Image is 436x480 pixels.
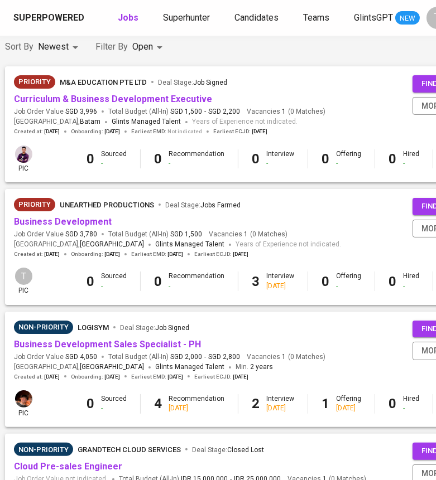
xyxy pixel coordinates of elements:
span: [GEOGRAPHIC_DATA] , [14,239,144,250]
span: [DATE] [44,373,60,381]
span: Years of Experience not indicated. [192,117,298,128]
span: Onboarding : [71,128,120,135]
div: - [336,282,361,291]
b: 0 [389,396,396,411]
div: Offering [336,271,361,290]
img: diemas@glints.com [15,390,32,408]
span: Glints Managed Talent [155,240,224,248]
a: Business Development Sales Specialist - PH [14,339,201,350]
span: [GEOGRAPHIC_DATA] , [14,362,144,373]
b: 0 [252,151,260,167]
div: - [101,159,127,168]
span: SGD 2,800 [208,352,240,362]
a: Superpowered [13,12,87,25]
div: Hired [403,149,419,168]
span: [DATE] [104,128,120,135]
div: Hired [403,394,419,413]
b: 0 [322,151,329,167]
span: M&A Education Pte Ltd [60,78,147,86]
div: Interview [266,271,294,290]
b: 0 [87,274,94,289]
span: SGD 3,780 [65,230,97,239]
div: pic [14,266,33,295]
div: [DATE] [336,404,361,413]
div: [DATE] [266,282,294,291]
span: Created at : [14,128,60,135]
div: Pending Client’s Feedback, Sufficient Talents in Pipeline [14,321,73,334]
span: [GEOGRAPHIC_DATA] [80,239,144,250]
span: [DATE] [104,373,120,381]
span: Vacancies ( 0 Matches ) [247,352,325,362]
div: - [403,282,419,291]
span: Earliest ECJD : [194,250,248,258]
a: Business Development [14,216,112,227]
div: - [169,159,224,168]
div: Newest [38,37,82,57]
a: Cloud Pre-sales Engineer [14,461,122,472]
b: 0 [154,151,162,167]
span: [GEOGRAPHIC_DATA] , [14,117,100,128]
a: Curriculum & Business Development Executive [14,94,212,104]
span: Onboarding : [71,250,120,258]
span: Glints Managed Talent [112,118,181,125]
span: 1 [280,352,286,362]
b: 4 [154,396,162,411]
div: Offering [336,394,361,413]
div: - [169,282,224,291]
div: - [336,159,361,168]
b: 0 [87,151,94,167]
span: Non-Priority [14,322,73,333]
b: 0 [87,396,94,411]
span: Total Budget (All-In) [108,352,240,362]
img: erwin@glints.com [15,146,32,163]
div: pic [14,389,33,418]
div: - [403,159,419,168]
div: Sufficient Talents in Pipeline [14,443,73,456]
b: 3 [252,274,260,289]
span: Closed Lost [227,446,264,454]
span: SGD 3,996 [65,107,97,117]
span: 1 [242,230,248,239]
span: Non-Priority [14,444,73,455]
span: Batam [80,117,100,128]
span: Not indicated [167,128,202,135]
div: Offering [336,149,361,168]
span: [DATE] [44,128,60,135]
span: Earliest EMD : [131,250,183,258]
div: Open [132,37,166,57]
span: Earliest EMD : [131,128,202,135]
span: Min. [236,363,273,371]
span: Open [132,41,153,52]
div: Recommendation [169,149,224,168]
span: Teams [303,12,329,23]
b: 1 [322,396,329,411]
span: LogiSYM [78,323,109,332]
span: Deal Stage : [192,446,264,454]
b: Jobs [118,12,138,23]
span: 2 years [250,363,273,371]
div: Sourced [101,394,127,413]
a: Jobs [118,11,141,25]
span: Vacancies ( 0 Matches ) [209,230,288,239]
span: Total Budget (All-In) [108,107,240,117]
div: [DATE] [266,404,294,413]
span: Deal Stage : [120,324,189,332]
b: 2 [252,396,260,411]
div: T [14,266,33,286]
span: Onboarding : [71,373,120,381]
span: Superhunter [163,12,210,23]
div: Sourced [101,271,127,290]
span: GlintsGPT [354,12,393,23]
span: Job Order Value [14,230,97,239]
span: Earliest ECJD : [213,128,267,135]
span: SGD 2,000 [170,352,202,362]
a: Superhunter [163,11,212,25]
p: Filter By [95,40,128,54]
span: Unearthed Productions [60,201,154,209]
b: 0 [389,151,396,167]
div: Interview [266,149,294,168]
span: [DATE] [233,250,248,258]
div: New Job received from Demand Team [14,198,55,211]
span: NEW [395,13,420,24]
div: Recommendation [169,271,224,290]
